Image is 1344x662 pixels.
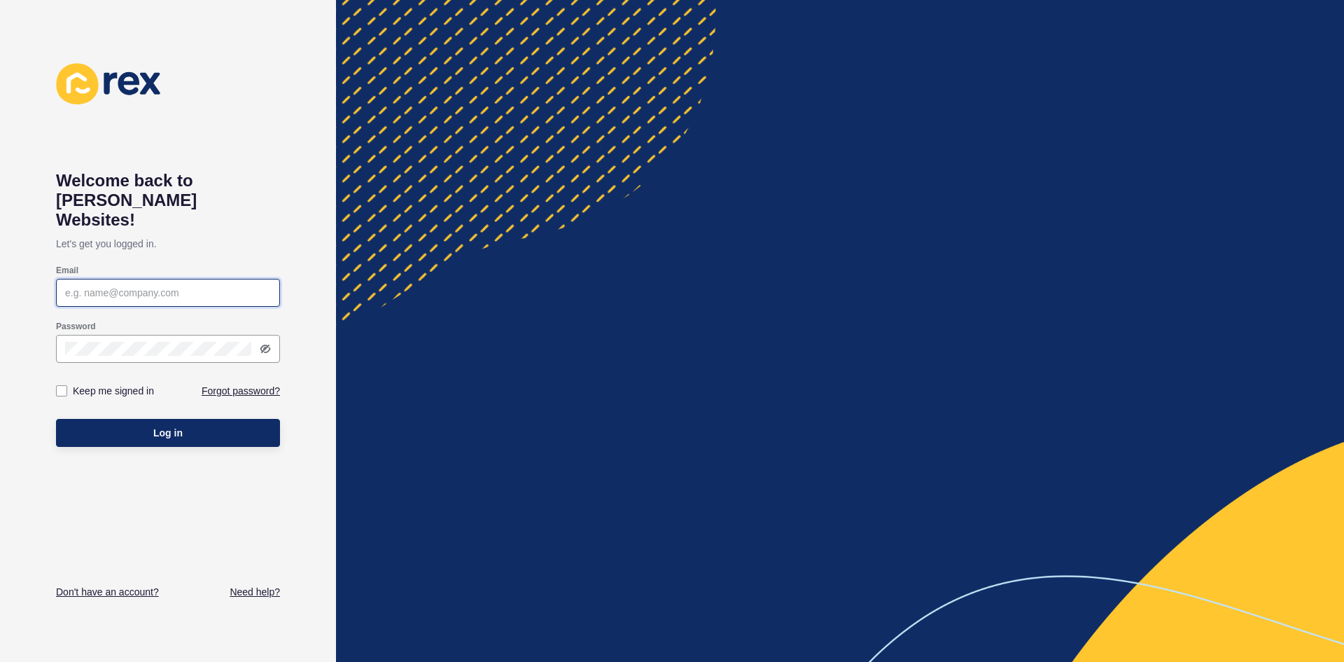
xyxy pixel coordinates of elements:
a: Forgot password? [202,384,280,398]
p: Let's get you logged in. [56,230,280,258]
input: e.g. name@company.com [65,286,271,300]
label: Keep me signed in [73,384,154,398]
a: Need help? [230,585,280,599]
label: Password [56,321,96,332]
button: Log in [56,419,280,447]
span: Log in [153,426,183,440]
a: Don't have an account? [56,585,159,599]
h1: Welcome back to [PERSON_NAME] Websites! [56,171,280,230]
label: Email [56,265,78,276]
